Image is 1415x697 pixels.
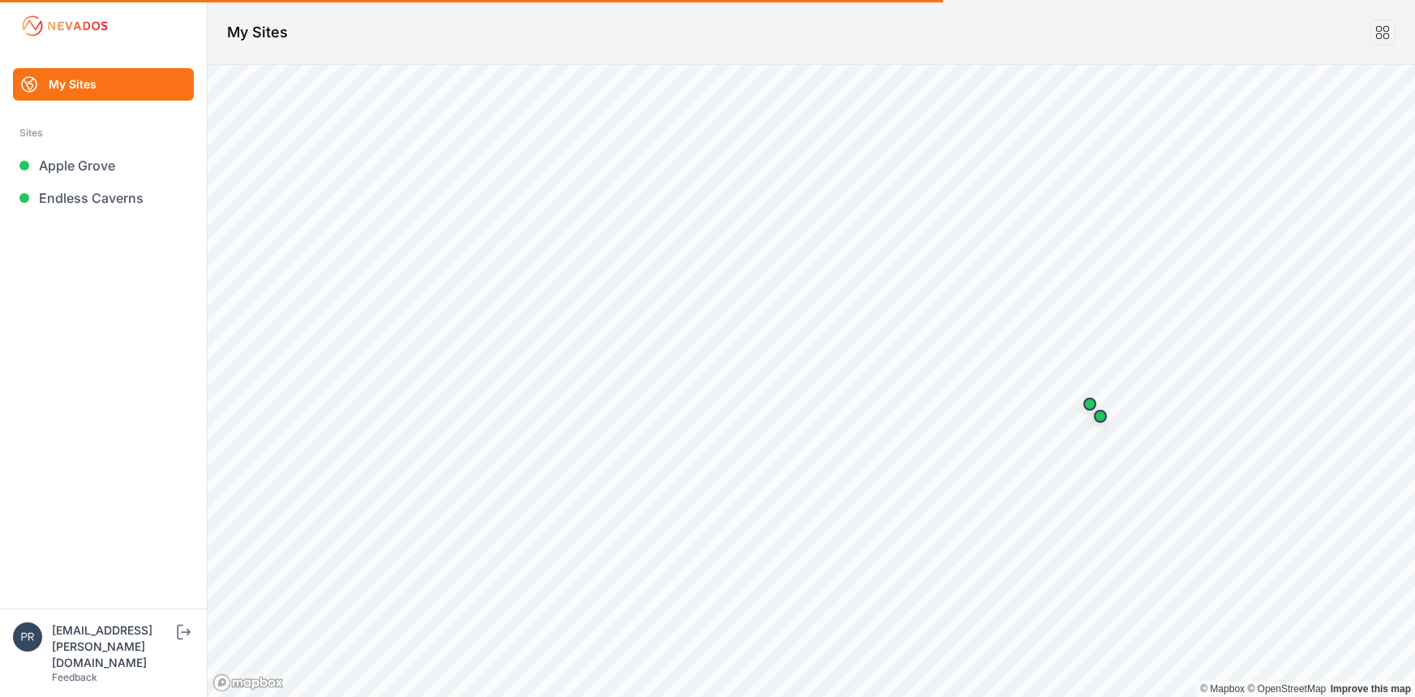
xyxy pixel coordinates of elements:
[1074,388,1106,420] div: Map marker
[13,622,42,652] img: przemyslaw.szewczyk@energix-group.com
[13,149,194,182] a: Apple Grove
[227,21,288,44] h1: My Sites
[1331,683,1411,695] a: Map feedback
[52,622,174,671] div: [EMAIL_ADDRESS][PERSON_NAME][DOMAIN_NAME]
[1247,683,1326,695] a: OpenStreetMap
[52,671,97,683] a: Feedback
[1200,683,1245,695] a: Mapbox
[13,68,194,101] a: My Sites
[13,182,194,214] a: Endless Caverns
[19,123,187,143] div: Sites
[208,65,1415,697] canvas: Map
[212,673,284,692] a: Mapbox logo
[19,13,110,39] img: Nevados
